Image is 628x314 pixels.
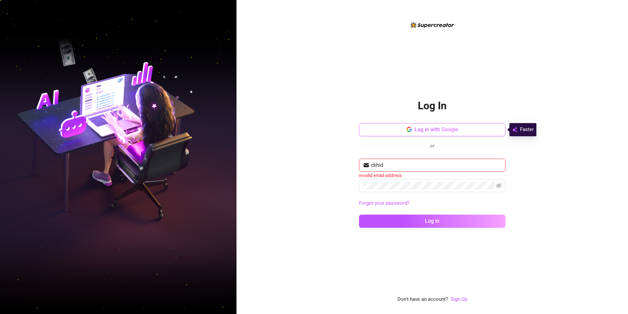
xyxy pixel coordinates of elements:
a: Forgot your password? [359,200,409,206]
span: or [430,143,435,149]
span: Log in [425,218,439,224]
span: Log in with Google [415,126,458,133]
img: svg%3e [512,126,517,134]
img: logo-BBDzfeDw.svg [411,22,454,28]
a: Forgot your password? [359,199,505,207]
span: Don't have an account? [397,296,448,303]
input: Your email [371,161,502,169]
button: Log in with Google [359,123,505,136]
span: eye-invisible [496,183,502,188]
h2: Log In [418,99,447,113]
a: Sign Up [451,296,467,303]
button: Log in [359,215,505,228]
a: Sign Up [451,296,467,302]
div: Invalid email address [359,172,505,179]
span: Faster [520,126,534,134]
